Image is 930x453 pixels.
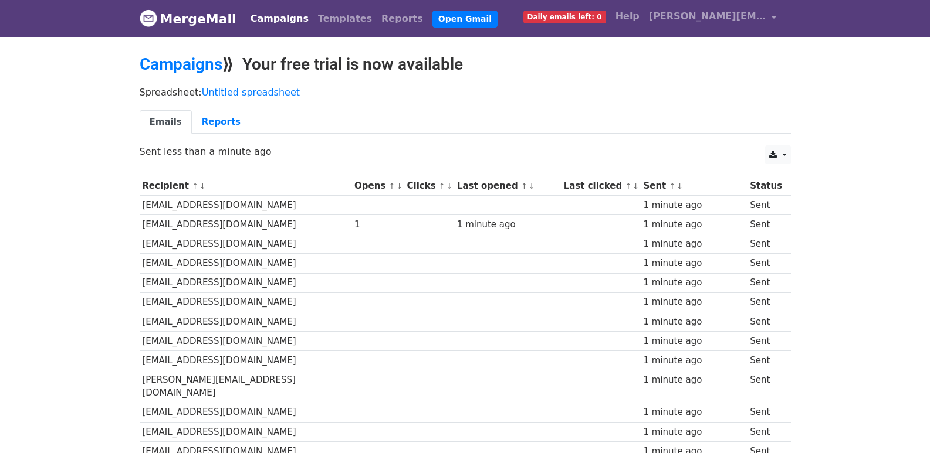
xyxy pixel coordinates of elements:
[747,350,784,370] td: Sent
[643,276,744,289] div: 1 minute ago
[641,176,748,196] th: Sent
[404,176,454,196] th: Clicks
[140,196,352,215] td: [EMAIL_ADDRESS][DOMAIN_NAME]
[643,425,744,439] div: 1 minute ago
[643,199,744,212] div: 1 minute ago
[643,237,744,251] div: 1 minute ago
[377,7,428,30] a: Reports
[140,234,352,254] td: [EMAIL_ADDRESS][DOMAIN_NAME]
[747,254,784,273] td: Sent
[643,295,744,309] div: 1 minute ago
[643,406,744,419] div: 1 minute ago
[140,370,352,403] td: [PERSON_NAME][EMAIL_ADDRESS][DOMAIN_NAME]
[140,422,352,441] td: [EMAIL_ADDRESS][DOMAIN_NAME]
[529,182,535,190] a: ↓
[140,331,352,350] td: [EMAIL_ADDRESS][DOMAIN_NAME]
[521,182,527,190] a: ↑
[140,145,791,158] p: Sent less than a minute ago
[747,215,784,234] td: Sent
[747,292,784,312] td: Sent
[633,182,639,190] a: ↓
[454,176,561,196] th: Last opened
[611,5,644,28] a: Help
[649,9,766,23] span: [PERSON_NAME][EMAIL_ADDRESS][DOMAIN_NAME]
[643,315,744,329] div: 1 minute ago
[432,11,498,28] a: Open Gmail
[643,218,744,231] div: 1 minute ago
[140,55,222,74] a: Campaigns
[140,292,352,312] td: [EMAIL_ADDRESS][DOMAIN_NAME]
[643,335,744,348] div: 1 minute ago
[747,403,784,422] td: Sent
[677,182,683,190] a: ↓
[396,182,403,190] a: ↓
[643,354,744,367] div: 1 minute ago
[669,182,676,190] a: ↑
[199,182,206,190] a: ↓
[747,176,784,196] th: Status
[643,257,744,270] div: 1 minute ago
[388,182,395,190] a: ↑
[523,11,606,23] span: Daily emails left: 0
[747,331,784,350] td: Sent
[140,176,352,196] th: Recipient
[354,218,401,231] div: 1
[625,182,631,190] a: ↑
[140,215,352,234] td: [EMAIL_ADDRESS][DOMAIN_NAME]
[140,312,352,331] td: [EMAIL_ADDRESS][DOMAIN_NAME]
[747,196,784,215] td: Sent
[447,182,453,190] a: ↓
[140,350,352,370] td: [EMAIL_ADDRESS][DOMAIN_NAME]
[747,273,784,292] td: Sent
[202,87,300,98] a: Untitled spreadsheet
[561,176,641,196] th: Last clicked
[644,5,782,32] a: [PERSON_NAME][EMAIL_ADDRESS][DOMAIN_NAME]
[439,182,445,190] a: ↑
[747,370,784,403] td: Sent
[192,110,251,134] a: Reports
[747,312,784,331] td: Sent
[747,422,784,441] td: Sent
[519,5,611,28] a: Daily emails left: 0
[313,7,377,30] a: Templates
[140,273,352,292] td: [EMAIL_ADDRESS][DOMAIN_NAME]
[140,110,192,134] a: Emails
[140,254,352,273] td: [EMAIL_ADDRESS][DOMAIN_NAME]
[643,373,744,387] div: 1 minute ago
[351,176,404,196] th: Opens
[140,86,791,98] p: Spreadsheet:
[246,7,313,30] a: Campaigns
[140,9,157,27] img: MergeMail logo
[192,182,198,190] a: ↑
[747,234,784,254] td: Sent
[457,218,558,231] div: 1 minute ago
[140,6,236,31] a: MergeMail
[140,55,791,74] h2: ⟫ Your free trial is now available
[140,403,352,422] td: [EMAIL_ADDRESS][DOMAIN_NAME]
